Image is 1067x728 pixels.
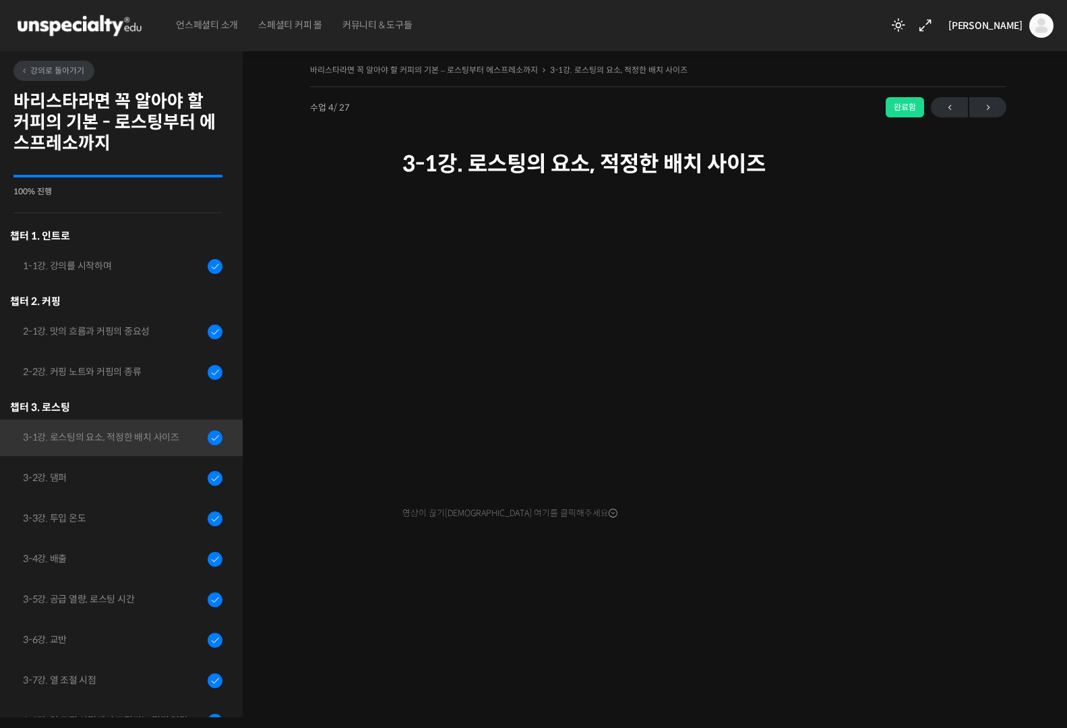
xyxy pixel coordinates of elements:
[23,632,204,647] div: 3-6강. 교반
[931,99,968,117] span: ←
[23,258,204,273] div: 1-1강. 강의를 시작하며
[969,97,1006,117] a: 다음→
[931,97,968,117] a: ←이전
[13,91,222,155] h2: 바리스타라면 꼭 알아야 할 커피의 기본 - 로스팅부터 에스프레소까지
[20,65,84,76] span: 강의로 돌아가기
[23,324,204,339] div: 2-1강. 맛의 흐름과 커핑의 중요성
[886,97,924,117] div: 완료함
[23,470,204,485] div: 3-2강. 댐퍼
[550,65,688,75] a: 3-1강. 로스팅의 요소, 적정한 배치 사이즈
[13,188,222,196] div: 100% 진행
[23,364,204,379] div: 2-2강. 커핑 노트와 커핑의 종류
[23,592,204,607] div: 3-5강. 공급 열량, 로스팅 시간
[334,102,350,113] span: / 27
[10,292,222,310] div: 챕터 2. 커핑
[23,673,204,688] div: 3-7강. 열 조절 시점
[948,20,1023,32] span: [PERSON_NAME]
[310,65,538,75] a: 바리스타라면 꼭 알아야 할 커피의 기본 – 로스팅부터 에스프레소까지
[23,713,204,728] div: 3-8강. 열 조절 시점에서 조절되는 적정 열량
[23,551,204,566] div: 3-4강. 배출
[10,227,222,245] h3: 챕터 1. 인트로
[402,151,915,177] h1: 3-1강. 로스팅의 요소, 적정한 배치 사이즈
[10,398,222,416] div: 챕터 3. 로스팅
[310,103,350,112] span: 수업 4
[969,99,1006,117] span: →
[23,430,204,445] div: 3-1강. 로스팅의 요소, 적정한 배치 사이즈
[23,511,204,526] div: 3-3강. 투입 온도
[13,61,94,81] a: 강의로 돌아가기
[402,508,617,519] span: 영상이 끊기[DEMOGRAPHIC_DATA] 여기를 클릭해주세요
